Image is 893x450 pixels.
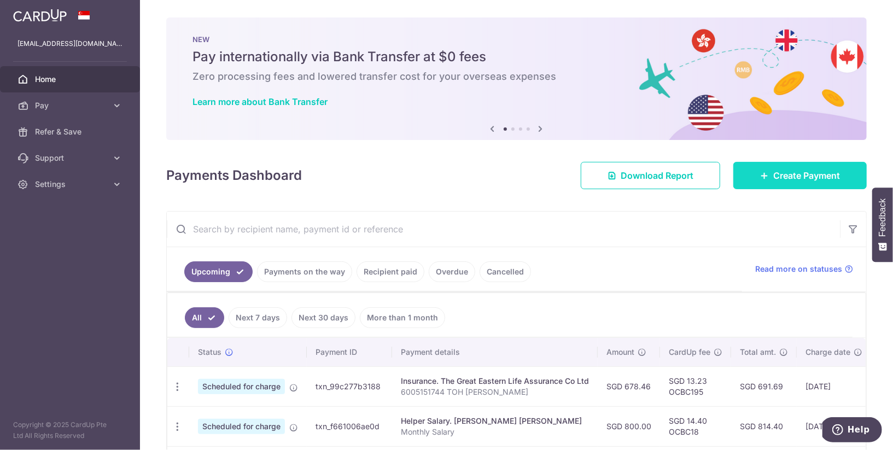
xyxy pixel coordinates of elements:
[198,347,221,358] span: Status
[166,17,867,140] img: Bank transfer banner
[192,70,841,83] h6: Zero processing fees and lowered transfer cost for your overseas expenses
[401,387,589,398] p: 6005151744 TOH [PERSON_NAME]
[581,162,720,189] a: Download Report
[480,261,531,282] a: Cancelled
[307,338,392,366] th: Payment ID
[733,162,867,189] a: Create Payment
[167,212,840,247] input: Search by recipient name, payment id or reference
[192,35,841,44] p: NEW
[13,9,67,22] img: CardUp
[392,338,598,366] th: Payment details
[192,96,328,107] a: Learn more about Bank Transfer
[307,406,392,446] td: txn_f661006ae0d
[357,261,424,282] a: Recipient paid
[35,126,107,137] span: Refer & Save
[35,74,107,85] span: Home
[660,406,731,446] td: SGD 14.40 OCBC18
[307,366,392,406] td: txn_99c277b3188
[660,366,731,406] td: SGD 13.23 OCBC195
[797,406,871,446] td: [DATE]
[755,264,842,274] span: Read more on statuses
[198,419,285,434] span: Scheduled for charge
[184,261,253,282] a: Upcoming
[401,416,589,426] div: Helper Salary. [PERSON_NAME] [PERSON_NAME]
[35,153,107,163] span: Support
[401,376,589,387] div: Insurance. The Great Eastern Life Assurance Co Ltd
[257,261,352,282] a: Payments on the way
[606,347,634,358] span: Amount
[35,100,107,111] span: Pay
[401,426,589,437] p: Monthly Salary
[872,188,893,262] button: Feedback - Show survey
[740,347,776,358] span: Total amt.
[166,166,302,185] h4: Payments Dashboard
[360,307,445,328] a: More than 1 month
[731,406,797,446] td: SGD 814.40
[598,366,660,406] td: SGD 678.46
[429,261,475,282] a: Overdue
[229,307,287,328] a: Next 7 days
[291,307,355,328] a: Next 30 days
[755,264,853,274] a: Read more on statuses
[822,417,882,445] iframe: Opens a widget where you can find more information
[198,379,285,394] span: Scheduled for charge
[35,179,107,190] span: Settings
[669,347,710,358] span: CardUp fee
[731,366,797,406] td: SGD 691.69
[878,198,888,237] span: Feedback
[621,169,693,182] span: Download Report
[598,406,660,446] td: SGD 800.00
[17,38,122,49] p: [EMAIL_ADDRESS][DOMAIN_NAME]
[185,307,224,328] a: All
[806,347,850,358] span: Charge date
[773,169,840,182] span: Create Payment
[192,48,841,66] h5: Pay internationally via Bank Transfer at $0 fees
[797,366,871,406] td: [DATE]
